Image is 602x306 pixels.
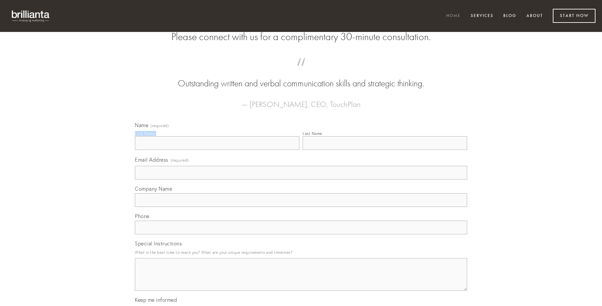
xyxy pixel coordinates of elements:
[135,213,150,219] span: Phone
[135,248,467,257] p: What is the best time to reach you? What are your unique requirements and timelines?
[145,65,457,90] blockquote: Outstanding written and verbal communication skills and strategic thinking.
[135,240,182,247] span: Special Instructions
[145,65,457,77] span: “
[135,122,148,128] span: Name
[135,156,168,163] span: Email Address
[553,9,595,23] a: Start Now
[499,11,521,22] a: Blog
[145,90,457,111] figcaption: — [PERSON_NAME], CEO, TouchPlan
[171,156,189,165] span: (required)
[466,11,498,22] a: Services
[135,31,467,43] h2: Please connect with us for a complimentary 30-minute consultation.
[442,11,465,22] a: Home
[150,124,169,128] span: (required)
[135,297,177,303] span: Keep me informed
[522,11,547,22] a: About
[135,185,172,192] span: Company Name
[7,7,55,25] img: brillianta - research, strategy, marketing
[303,131,322,136] div: Last Name
[135,131,155,136] div: First Name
